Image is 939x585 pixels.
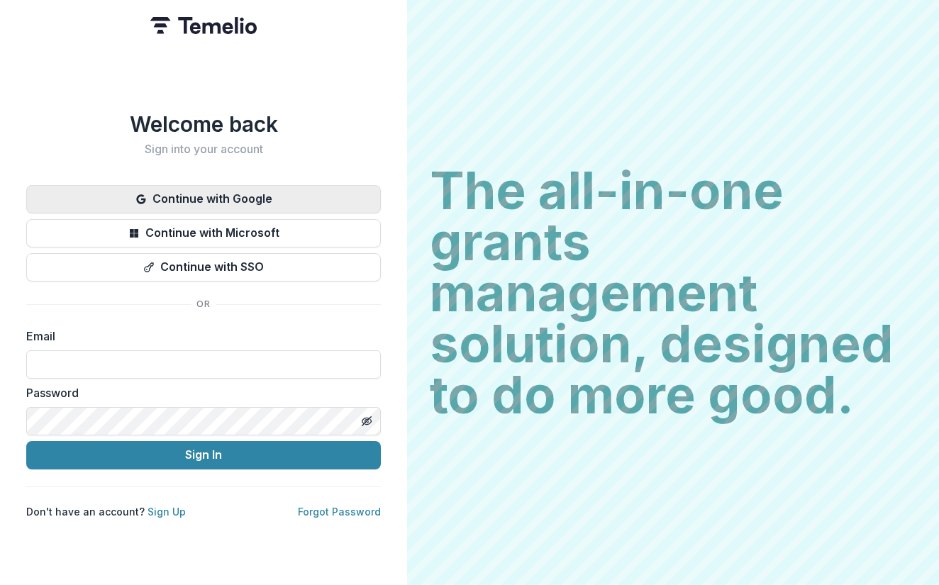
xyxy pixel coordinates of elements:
img: Temelio [150,17,257,34]
p: Don't have an account? [26,504,186,519]
label: Email [26,328,372,345]
button: Toggle password visibility [355,410,378,433]
h1: Welcome back [26,111,381,137]
button: Sign In [26,441,381,469]
a: Sign Up [148,506,186,518]
h2: Sign into your account [26,143,381,156]
a: Forgot Password [298,506,381,518]
button: Continue with SSO [26,253,381,282]
button: Continue with Microsoft [26,219,381,247]
label: Password [26,384,372,401]
button: Continue with Google [26,185,381,213]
